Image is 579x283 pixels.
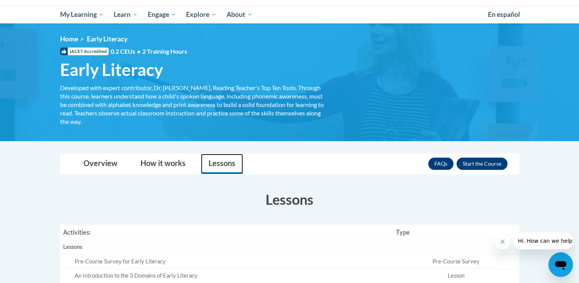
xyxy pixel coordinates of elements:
span: Early Literacy [60,59,163,80]
span: Learn [114,10,138,19]
td: Pre-Course Survey [393,254,519,269]
span: • [137,48,140,55]
span: Hi. How can we help? [5,5,62,12]
div: Main menu [49,6,531,23]
span: En español [488,10,520,18]
div: Pre-Course Survey for Early Literacy [75,258,390,266]
iframe: Close message [495,234,510,249]
div: Developed with expert contributor, Dr. [PERSON_NAME], Reading Teacher's Top Ten Tools. Through th... [60,84,324,126]
button: Enroll [457,158,507,170]
a: Overview [76,154,125,174]
a: About [222,6,258,23]
iframe: Message from company [513,232,573,249]
span: Explore [186,10,217,19]
span: My Learning [60,10,104,19]
a: Explore [181,6,222,23]
span: About [227,10,253,19]
div: An Introduction to the 3 Domains of Early Literacy [75,272,390,280]
a: My Learning [55,6,109,23]
span: 2 Training Hours [142,48,187,55]
div: Lessons [63,243,390,251]
th: Type [393,225,519,240]
span: Engage [148,10,176,19]
a: How it works [133,154,193,174]
a: Lessons [201,154,243,174]
a: Engage [143,6,181,23]
span: IACET Accredited [60,48,109,55]
h3: Lessons [60,190,519,209]
a: FAQs [428,158,453,170]
a: En español [483,7,525,23]
a: Learn [109,6,143,23]
span: 0.2 CEUs [111,47,187,56]
iframe: Button to launch messaging window [548,252,573,277]
a: Home [60,35,78,43]
span: Early Literacy [87,35,127,43]
th: Activities: [60,225,393,240]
